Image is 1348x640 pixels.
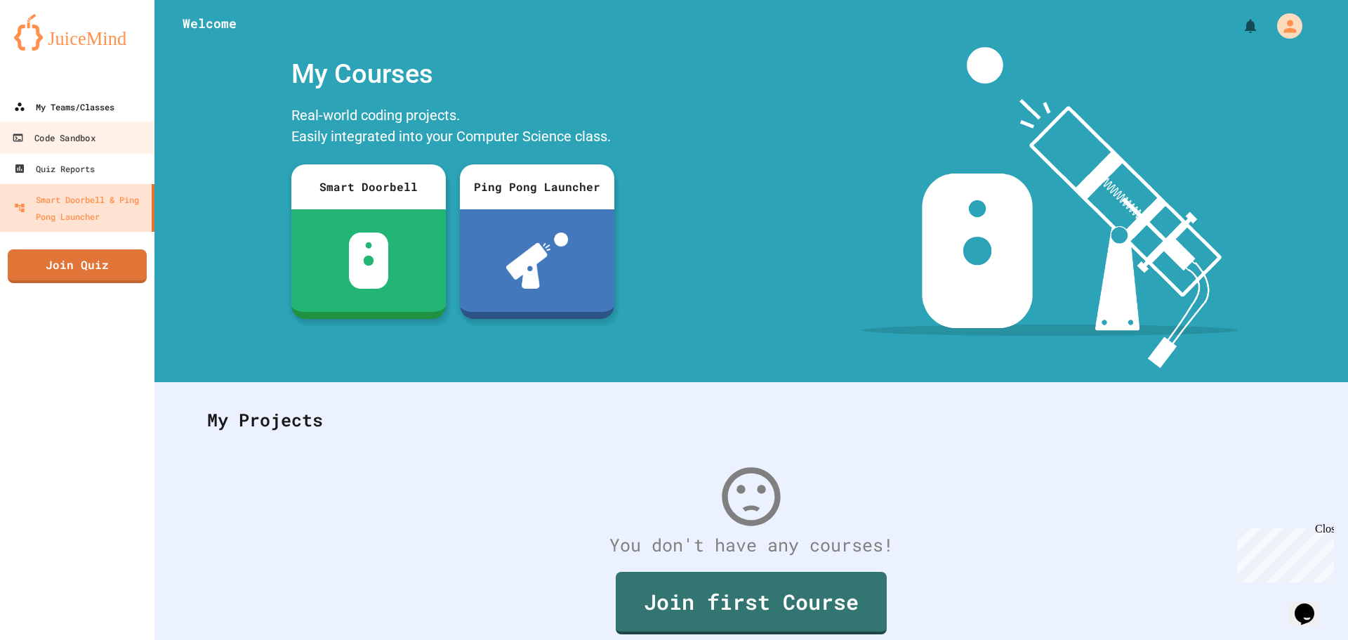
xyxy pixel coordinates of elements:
[616,572,887,634] a: Join first Course
[284,47,621,101] div: My Courses
[193,393,1309,448] div: My Projects
[1216,14,1262,38] div: My Notifications
[349,233,389,289] img: sdb-white.svg
[193,532,1309,559] div: You don't have any courses!
[12,129,95,147] div: Code Sandbox
[14,191,146,225] div: Smart Doorbell & Ping Pong Launcher
[1231,523,1334,582] iframe: chat widget
[284,101,621,154] div: Real-world coding projects. Easily integrated into your Computer Science class.
[506,233,569,289] img: ppl-with-ball.png
[14,98,114,115] div: My Teams/Classes
[1262,10,1306,42] div: My Account
[291,164,446,209] div: Smart Doorbell
[14,160,95,177] div: Quiz Reports
[14,14,140,51] img: logo-orange.svg
[1289,584,1334,626] iframe: chat widget
[460,164,614,209] div: Ping Pong Launcher
[6,6,97,89] div: Chat with us now!Close
[8,249,147,283] a: Join Quiz
[861,47,1238,368] img: banner-image-my-projects.png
